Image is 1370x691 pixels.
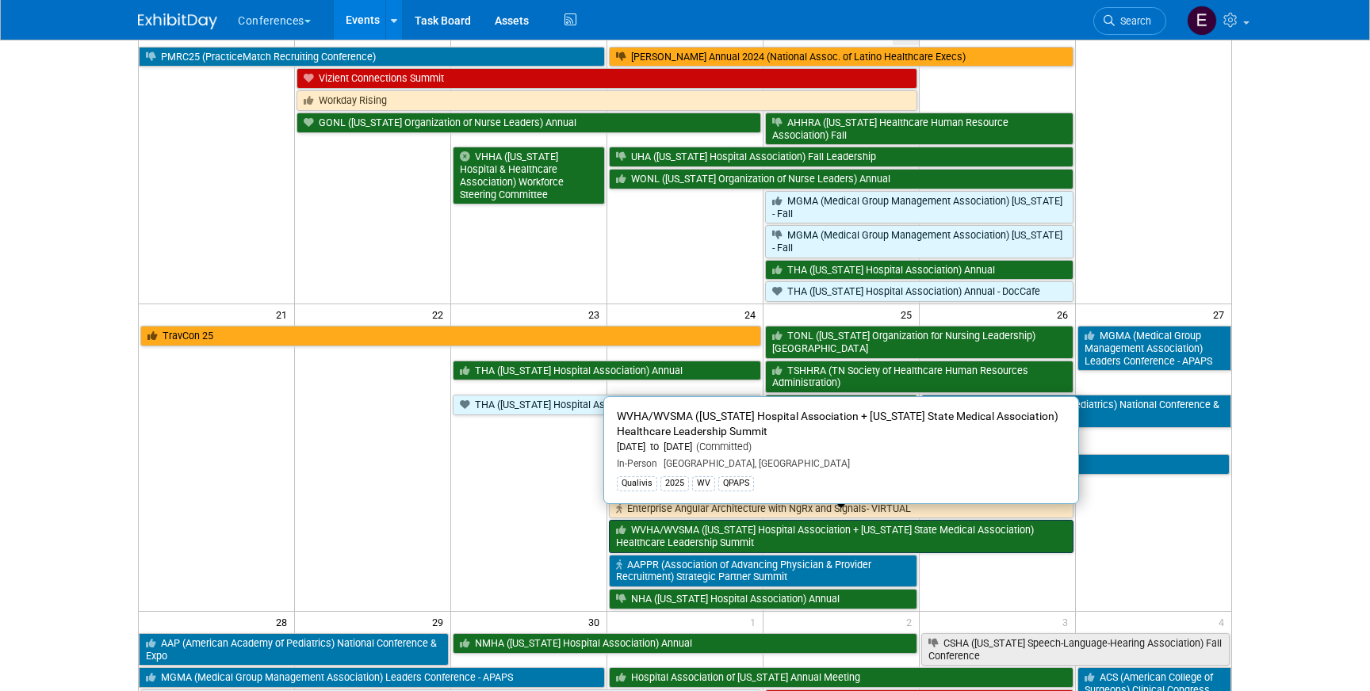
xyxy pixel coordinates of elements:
a: Workday Rising [297,90,917,111]
span: 22 [431,304,450,324]
span: 21 [274,304,294,324]
span: [GEOGRAPHIC_DATA], [GEOGRAPHIC_DATA] [657,458,850,469]
a: WVHA/WVSMA ([US_STATE] Hospital Association + [US_STATE] State Medical Association) Healthcare Le... [609,520,1073,552]
a: THA ([US_STATE] Hospital Association) Annual [453,361,761,381]
a: THA ([US_STATE] Hospital Association) Annual - DocCafe [453,395,761,415]
a: TSHHRA (TN Society of Healthcare Human Resources Administration) [765,361,1073,393]
a: Hospital Association of [US_STATE] Annual Meeting [609,667,1073,688]
span: 1 [748,612,763,632]
img: Erin Anderson [1187,6,1217,36]
div: Qualivis [617,476,657,491]
span: 28 [274,612,294,632]
a: Search [1093,7,1166,35]
a: NMHA ([US_STATE] Hospital Association) Annual [453,633,917,654]
a: MGMA (Medical Group Management Association) [US_STATE] - Fall [765,225,1073,258]
a: UHA ([US_STATE] Hospital Association) Fall Leadership [609,147,1073,167]
a: MGMA (Medical Group Management Association) Leaders Conference - APAPS [139,667,605,688]
div: WV [692,476,715,491]
span: 4 [1217,612,1231,632]
a: VHHA ([US_STATE] Hospital & Healthcare Association) Workforce Steering Committee [453,147,605,204]
div: [DATE] to [DATE] [617,441,1066,454]
a: PMRC25 (PracticeMatch Recruiting Conference) [139,47,605,67]
span: 3 [1061,612,1075,632]
a: NHA ([US_STATE] Hospital Association) Annual [609,589,917,609]
div: QPAPS [718,476,754,491]
span: 2 [905,612,919,632]
a: MGMA (Medical Group Management Association) Leaders Conference - APAPS [1077,326,1231,371]
div: 2025 [660,476,689,491]
a: AAPPR (Association of Advancing Physician & Provider Recruitment) Strategic Partner Summit [609,555,917,587]
span: 30 [587,612,607,632]
span: 27 [1211,304,1231,324]
span: In-Person [617,458,657,469]
a: THA ([US_STATE] Hospital Association) Annual [765,260,1073,281]
span: 26 [1055,304,1075,324]
a: WONL ([US_STATE] Organization of Nurse Leaders) Annual [609,169,1073,189]
a: THA ([US_STATE] Hospital Association) Annual - DocCafe [765,281,1073,302]
a: TravCon 25 [140,326,761,346]
a: TONL ([US_STATE] Organization for Nursing Leadership) [GEOGRAPHIC_DATA] [765,326,1073,358]
a: GONL ([US_STATE] Organization of Nurse Leaders) Annual [297,113,761,133]
a: AHHRA ([US_STATE] Healthcare Human Resource Association) Fall [765,113,1073,145]
span: 29 [431,612,450,632]
a: MGMA (Medical Group Management Association) [US_STATE] - Fall [765,191,1073,223]
a: Vizient Connections Summit [297,68,917,89]
a: Enterprise Angular Architecture with NgRx and Signals- VIRTUAL [609,498,1073,519]
a: CSHA ([US_STATE] Speech-Language-Hearing Association) Fall Conference [921,633,1230,666]
span: 23 [587,304,607,324]
span: (Committed) [692,441,752,452]
span: Search [1115,15,1151,27]
span: 25 [899,304,919,324]
span: WVHA/WVSMA ([US_STATE] Hospital Association + [US_STATE] State Medical Association) Healthcare Le... [617,410,1058,437]
span: 24 [743,304,763,324]
a: [PERSON_NAME] Annual 2024 (National Assoc. of Latino Healthcare Execs) [609,47,1073,67]
img: ExhibitDay [138,13,217,29]
a: AAP (American Academy of Pediatrics) National Conference & Expo [139,633,449,666]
